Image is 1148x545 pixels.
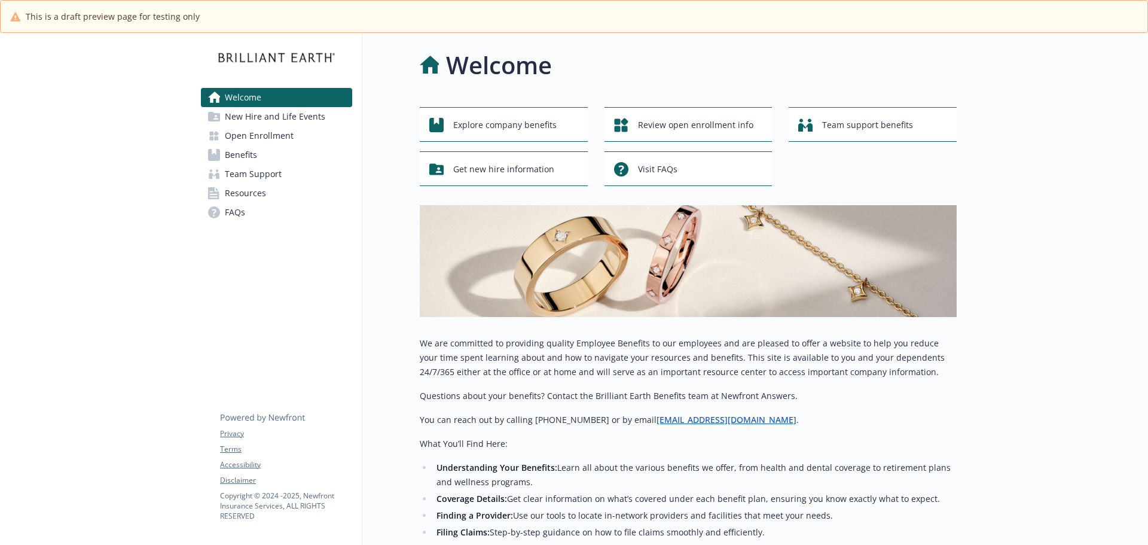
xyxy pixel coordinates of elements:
strong: Coverage Details: [436,493,507,504]
a: FAQs [201,203,352,222]
p: We are committed to providing quality Employee Benefits to our employees and are pleased to offer... [420,336,957,379]
a: New Hire and Life Events [201,107,352,126]
span: Visit FAQs [638,158,677,181]
button: Team support benefits [789,107,957,142]
button: Visit FAQs [604,151,773,186]
span: Review open enrollment info [638,114,753,136]
li: Use our tools to locate in-network providers and facilities that meet your needs. [433,509,957,523]
a: Open Enrollment [201,126,352,145]
img: overview page banner [420,205,957,317]
span: Explore company benefits [453,114,557,136]
strong: Finding a Provider: [436,510,513,521]
p: What You’ll Find Here: [420,437,957,451]
li: Get clear information on what’s covered under each benefit plan, ensuring you know exactly what t... [433,492,957,506]
strong: Filing Claims: [436,526,490,538]
span: Open Enrollment [225,126,294,145]
span: Benefits [225,145,257,165]
a: Accessibility [220,459,352,470]
a: Welcome [201,88,352,107]
li: Learn all about the various benefits we offer, from health and dental coverage to retirement plan... [433,461,957,489]
p: Copyright © 2024 - 2025 , Newfront Insurance Services, ALL RIGHTS RESERVED [220,491,352,521]
a: Team Support [201,165,352,184]
button: Review open enrollment info [604,107,773,142]
span: Team Support [225,165,282,184]
span: Welcome [225,88,261,107]
span: FAQs [225,203,245,222]
span: Team support benefits [822,114,913,136]
a: Benefits [201,145,352,165]
h1: Welcome [446,47,552,83]
span: Get new hire information [453,158,554,181]
a: Terms [220,444,352,455]
button: Explore company benefits [420,107,588,142]
p: Questions about your benefits? Contact the Brilliant Earth Benefits team at Newfront Answers. [420,389,957,403]
span: Resources [225,184,266,203]
a: Privacy [220,428,352,439]
strong: Understanding Your Benefits: [436,462,557,473]
a: [EMAIL_ADDRESS][DOMAIN_NAME] [657,414,796,425]
a: Disclaimer [220,475,352,486]
span: New Hire and Life Events [225,107,325,126]
span: This is a draft preview page for testing only [26,10,200,23]
p: You can reach out by calling [PHONE_NUMBER] or by email . [420,413,957,427]
button: Get new hire information [420,151,588,186]
li: Step-by-step guidance on how to file claims smoothly and efficiently. [433,525,957,540]
a: Resources [201,184,352,203]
